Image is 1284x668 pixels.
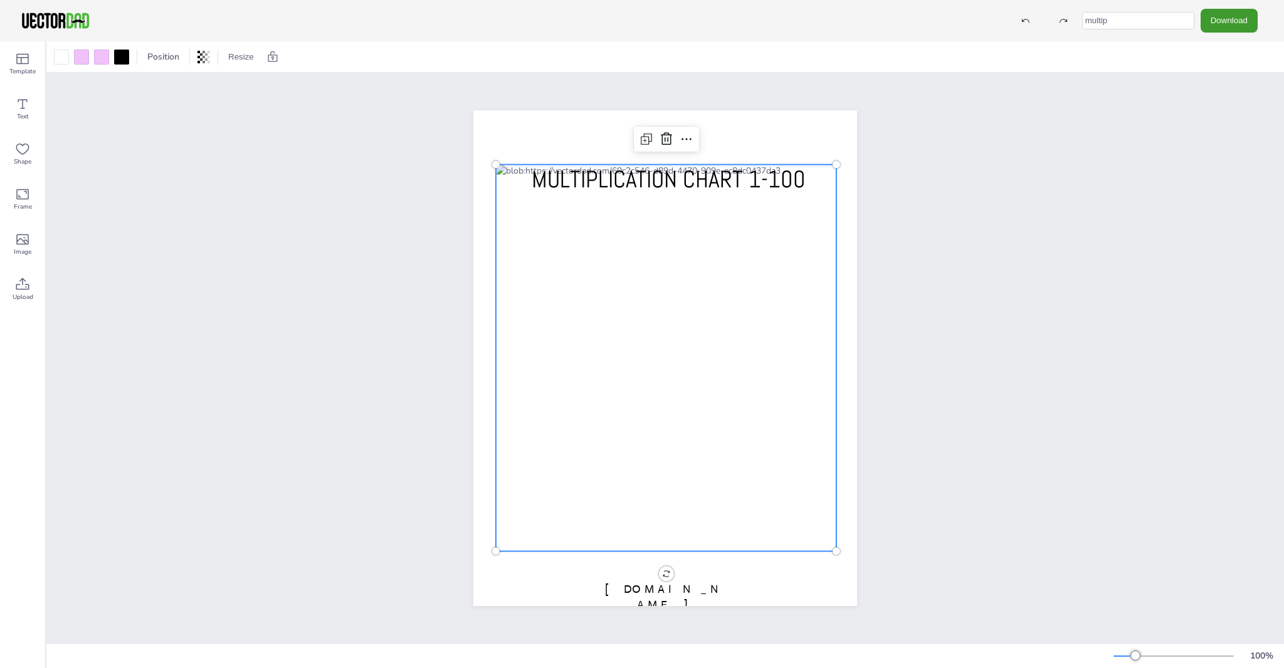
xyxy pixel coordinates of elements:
[14,157,31,167] span: Shape
[17,112,29,122] span: Text
[13,292,33,302] span: Upload
[1246,650,1276,662] div: 100 %
[145,51,182,63] span: Position
[9,66,36,76] span: Template
[223,47,259,67] button: Resize
[14,202,32,212] span: Frame
[20,11,91,30] img: VectorDad-1.png
[605,582,728,612] span: [DOMAIN_NAME]
[1082,12,1194,29] input: template name
[1201,9,1258,32] button: Download
[532,164,806,194] span: MULTIPLICATION CHART 1-100
[14,247,31,257] span: Image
